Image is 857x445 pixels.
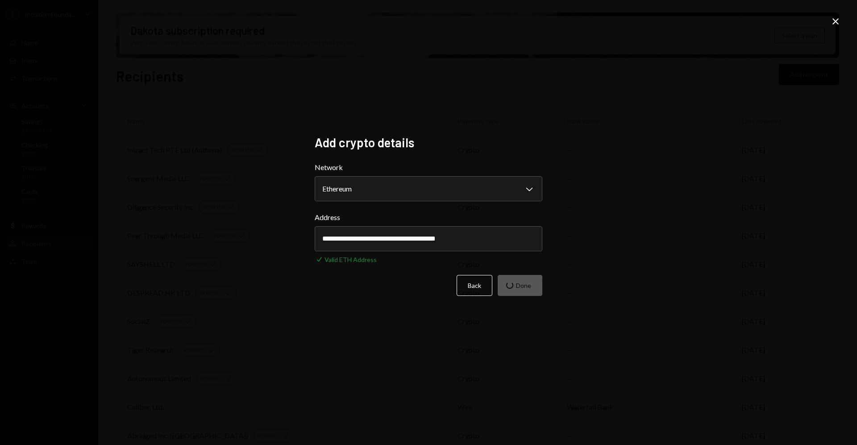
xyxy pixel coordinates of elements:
[315,134,542,151] h2: Add crypto details
[315,162,542,173] label: Network
[315,212,542,223] label: Address
[315,176,542,201] button: Network
[457,275,492,296] button: Back
[324,255,377,264] div: Valid ETH Address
